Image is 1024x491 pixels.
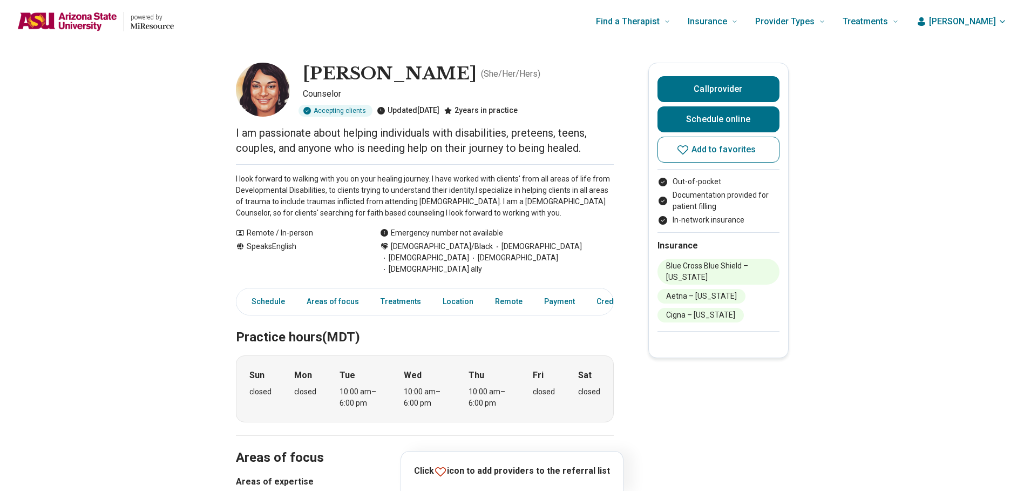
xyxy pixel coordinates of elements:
button: Callprovider [657,76,779,102]
li: Blue Cross Blue Shield – [US_STATE] [657,259,779,285]
a: Schedule [239,291,291,313]
p: Counselor [303,88,614,100]
li: Aetna – [US_STATE] [657,289,745,304]
strong: Thu [469,369,484,382]
strong: Tue [340,369,355,382]
span: [DEMOGRAPHIC_DATA] ally [380,264,482,275]
strong: Fri [533,369,544,382]
a: Schedule online [657,106,779,132]
strong: Mon [294,369,312,382]
button: [PERSON_NAME] [916,15,1007,28]
strong: Wed [404,369,422,382]
a: Remote [489,291,529,313]
a: Payment [538,291,581,313]
div: 10:00 am – 6:00 pm [469,386,510,409]
span: [DEMOGRAPHIC_DATA]/Black [391,241,493,252]
li: Cigna – [US_STATE] [657,308,744,322]
span: Provider Types [755,14,815,29]
div: closed [533,386,555,398]
span: Treatments [843,14,888,29]
span: [DEMOGRAPHIC_DATA] [469,252,558,264]
a: Treatments [374,291,428,313]
span: [DEMOGRAPHIC_DATA] [493,241,582,252]
div: 10:00 am – 6:00 pm [340,386,381,409]
p: I look forward to walking with you on your healing journey. I have worked with clients' from all ... [236,173,614,219]
button: Add to favorites [657,137,779,163]
a: Home page [17,4,174,39]
img: Sherrelle Thompson, Counselor [236,63,290,117]
div: closed [578,386,600,398]
div: When does the program meet? [236,355,614,422]
p: I am passionate about helping individuals with disabilities, preteens, teens, couples, and anyone... [236,125,614,156]
div: Updated [DATE] [377,105,439,117]
h2: Practice hours (MDT) [236,302,614,347]
div: 10:00 am – 6:00 pm [404,386,445,409]
span: Add to favorites [691,145,756,154]
li: Documentation provided for patient filling [657,190,779,212]
div: Emergency number not available [380,227,503,239]
ul: Payment options [657,176,779,226]
h1: [PERSON_NAME] [303,63,477,85]
p: ( She/Her/Hers ) [481,68,540,80]
h3: Areas of expertise [236,475,614,488]
span: [PERSON_NAME] [929,15,996,28]
div: Remote / In-person [236,227,358,239]
p: Click icon to add providers to the referral list [414,465,610,478]
strong: Sat [578,369,592,382]
span: Find a Therapist [596,14,660,29]
li: Out-of-pocket [657,176,779,187]
a: Areas of focus [300,291,365,313]
a: Location [436,291,480,313]
span: [DEMOGRAPHIC_DATA] [380,252,469,264]
div: 2 years in practice [444,105,518,117]
h2: Insurance [657,239,779,252]
strong: Sun [249,369,265,382]
span: Insurance [688,14,727,29]
div: Speaks English [236,241,358,275]
a: Credentials [590,291,644,313]
div: closed [249,386,272,398]
div: Accepting clients [299,105,372,117]
div: closed [294,386,316,398]
li: In-network insurance [657,214,779,226]
h2: Areas of focus [236,423,614,467]
p: powered by [131,13,174,22]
